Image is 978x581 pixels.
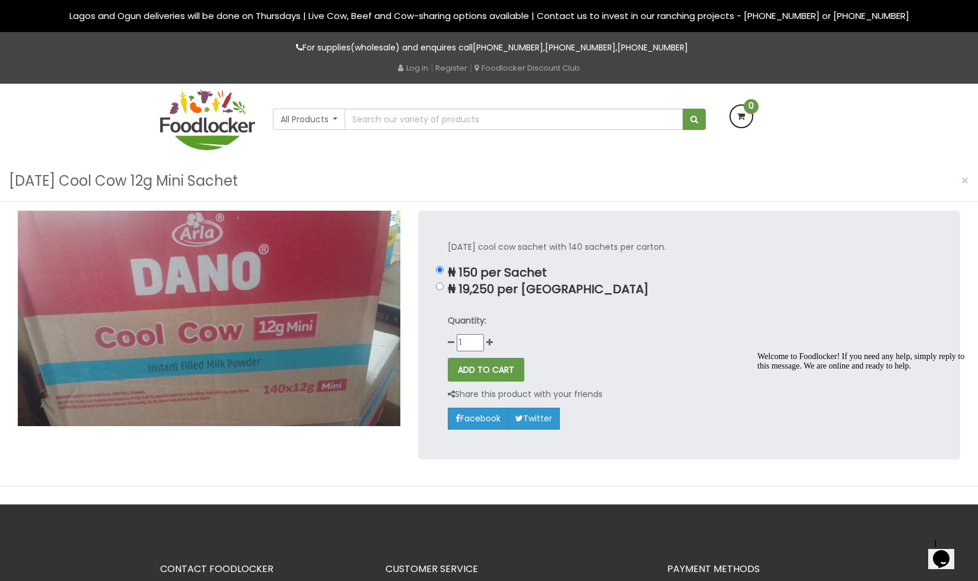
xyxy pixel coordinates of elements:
[448,266,931,280] p: ₦ 150 per Sachet
[69,9,909,22] span: Lagos and Ogun deliveries will be done on Thursdays | Live Cow, Beef and Cow-sharing options avai...
[753,347,966,528] iframe: chat widget
[508,408,560,429] a: Twitter
[617,42,688,53] a: [PHONE_NUMBER]
[961,172,969,189] span: ×
[160,41,818,55] p: For supplies(wholesale) and enquires call , ,
[398,62,428,74] a: Log in
[448,282,931,296] p: ₦ 19,250 per [GEOGRAPHIC_DATA]
[448,408,508,429] a: Facebook
[473,42,543,53] a: [PHONE_NUMBER]
[667,564,818,574] h3: PAYMENT METHODS
[435,62,467,74] a: Register
[470,62,472,74] span: |
[448,240,931,254] p: [DATE] cool cow sachet with 140 sachets per carton.
[744,99,759,114] span: 0
[273,109,346,130] button: All Products
[5,5,212,23] span: Welcome to Foodlocker! If you need any help, simply reply to this message. We are online and read...
[448,388,603,401] p: Share this product with your friends
[448,315,486,326] strong: Quantity:
[345,109,683,130] input: Search our variety of products
[9,170,238,192] h3: [DATE] Cool Cow 12g Mini Sachet
[474,62,580,74] a: Foodlocker Discount Club
[5,5,218,24] div: Welcome to Foodlocker! If you need any help, simply reply to this message. We are online and read...
[955,169,975,193] button: Close
[160,90,255,150] img: FoodLocker
[18,211,400,426] img: Dano Cool Cow 12g Mini Sachet
[386,564,649,574] h3: CUSTOMER SERVICE
[436,282,444,290] input: ₦ 19,250 per [GEOGRAPHIC_DATA]
[448,358,524,382] button: ADD TO CART
[436,266,444,274] input: ₦ 150 per Sachet
[545,42,616,53] a: [PHONE_NUMBER]
[928,534,966,569] iframe: chat widget
[160,564,368,574] h3: CONTACT FOODLOCKER
[431,62,433,74] span: |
